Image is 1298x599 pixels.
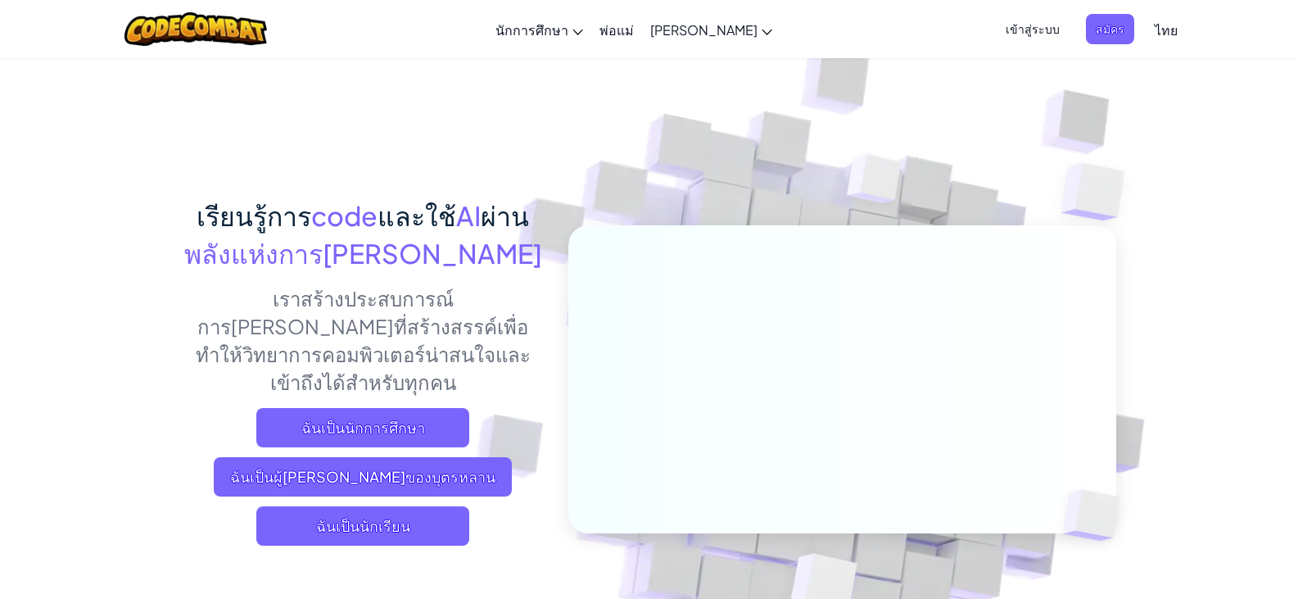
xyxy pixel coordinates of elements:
span: พลังแห่งการ[PERSON_NAME] [184,237,542,270]
span: ผ่าน [481,199,529,232]
span: เรียนรู้การ [197,199,311,232]
a: ฉันเป็นนักการศึกษา [256,408,469,447]
a: ไทย [1146,7,1186,52]
button: เข้าสู่ระบบ [996,14,1070,44]
span: และใช้ [378,199,456,232]
img: Overlap cubes [1029,123,1170,261]
button: สมัคร [1086,14,1134,44]
p: เราสร้างประสบการณ์การ[PERSON_NAME]ที่สร้างสรรค์เพื่อทำให้วิทยาการคอมพิวเตอร์น่าสนใจและเข้าถึงได้ส... [183,284,544,396]
span: นักการศึกษา [495,21,568,39]
img: Overlap cubes [816,122,934,244]
span: ไทย [1155,21,1178,39]
button: ฉันเป็นนักเรียน [256,506,469,546]
span: [PERSON_NAME] [650,21,758,39]
span: code [311,199,378,232]
a: นักการศึกษา [487,7,591,52]
a: ฉันเป็นผู้[PERSON_NAME]ของบุตรหลาน [214,457,512,497]
img: CodeCombat logo [124,12,268,46]
span: AI [456,199,481,232]
a: พ่อแม่ [591,7,642,52]
a: [PERSON_NAME] [642,7,780,52]
img: Overlap cubes [1035,456,1158,575]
